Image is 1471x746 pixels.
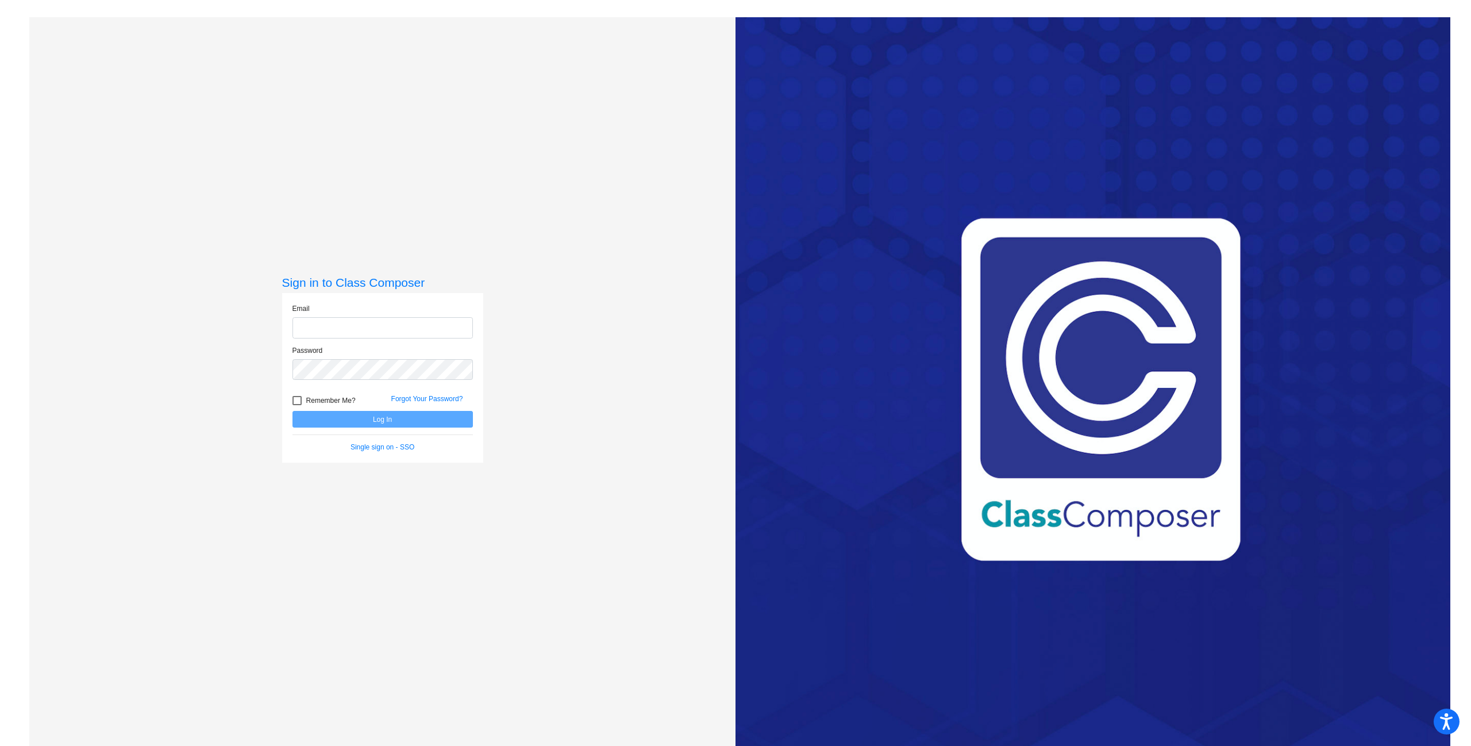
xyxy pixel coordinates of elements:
h3: Sign in to Class Composer [282,275,483,290]
a: Single sign on - SSO [351,443,414,451]
a: Forgot Your Password? [391,395,463,403]
label: Password [292,345,323,356]
label: Email [292,303,310,314]
span: Remember Me? [306,394,356,407]
button: Log In [292,411,473,428]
